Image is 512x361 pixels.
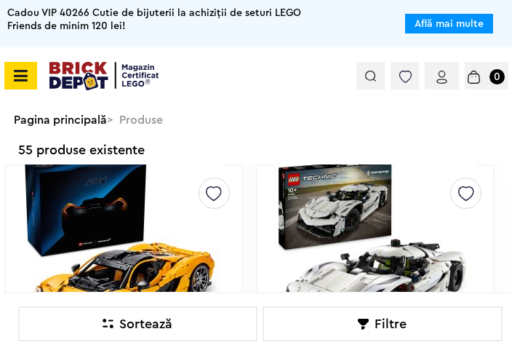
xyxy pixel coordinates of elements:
a: Pagina principală [14,114,107,126]
div: > Produse [6,105,506,135]
a: Află mai multe [415,19,484,29]
small: 0 [489,69,505,84]
img: McLaren P1™ [17,154,231,358]
div: 55 produse existente [18,135,145,164]
div: Filtre [263,306,503,341]
div: Sortează [18,306,258,341]
img: Hipermasina Koenigsegg Jesko Alb Absolut [268,154,482,358]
